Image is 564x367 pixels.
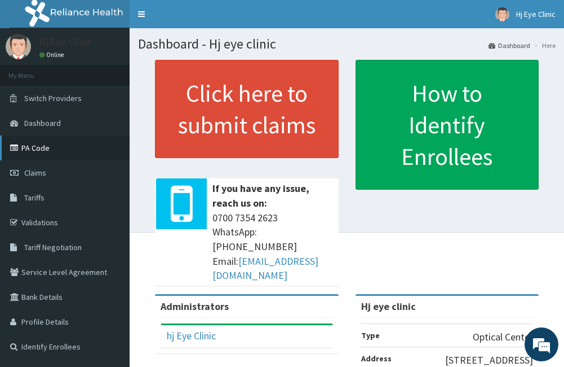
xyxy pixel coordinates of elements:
a: [EMAIL_ADDRESS][DOMAIN_NAME] [212,255,318,282]
img: User Image [495,7,509,21]
p: Hj Eye Clinic [39,37,92,47]
a: Online [39,51,66,59]
span: Tariffs [24,193,45,203]
a: hj Eye Clinic [167,329,216,342]
a: How to Identify Enrollees [356,60,539,190]
span: Tariff Negotiation [24,242,82,252]
img: User Image [6,34,31,59]
a: Dashboard [488,41,530,50]
span: 0700 7354 2623 WhatsApp: [PHONE_NUMBER] Email: [212,211,333,283]
a: Click here to submit claims [155,60,339,158]
p: Optical Center [473,330,533,344]
h1: Dashboard - Hj eye clinic [138,37,556,51]
span: Claims [24,168,46,178]
li: Here [531,41,556,50]
b: Administrators [161,300,229,313]
span: Dashboard [24,118,61,128]
b: Type [361,330,380,340]
span: Switch Providers [24,93,82,103]
strong: Hj eye clinic [361,300,416,313]
span: Hj Eye Clinic [516,9,556,19]
b: If you have any issue, reach us on: [212,182,309,209]
b: Address [361,353,392,364]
